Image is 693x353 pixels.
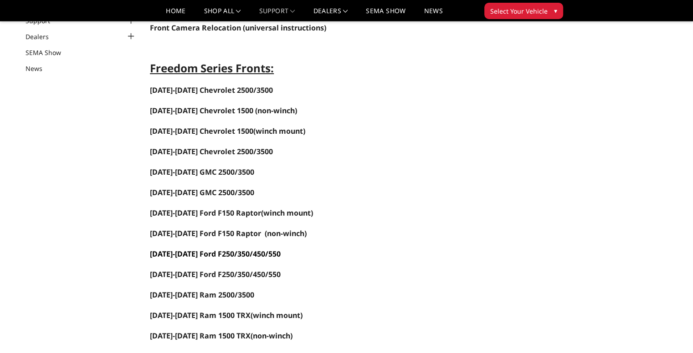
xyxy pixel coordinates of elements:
span: [DATE]-[DATE] Ram 1500 TRX [150,310,251,320]
a: Support [259,8,295,21]
a: SEMA Show [366,8,406,21]
span: [DATE]-[DATE] Ford F250/350/450/550 [150,269,281,279]
span: (non-winch) [255,106,297,116]
span: [DATE]-[DATE] Chevrolet 1500 [150,106,253,116]
span: (winch mount) [150,126,305,136]
a: [DATE]-[DATE] Chevrolet 1500 [150,126,253,136]
a: News [424,8,442,21]
span: (non-winch) [150,331,293,341]
span: [DATE]-[DATE] Ford F150 Raptor [150,228,261,238]
a: [DATE]-[DATE] Ram 1500 TRX [150,331,251,341]
span: Select Your Vehicle [490,6,548,16]
span: [DATE]-[DATE] Chevrolet 2500/3500 [150,146,273,156]
a: [DATE]-[DATE] Ram 2500/3500 [150,290,254,300]
span: (winch mount) [150,208,313,218]
span: ▾ [554,6,557,15]
a: [DATE]-[DATE] Chevrolet 2500/3500 [150,147,273,156]
a: shop all [204,8,241,21]
span: (non-winch) [265,228,307,238]
a: [DATE]-[DATE] Ram 1500 TRX [150,311,251,320]
a: [DATE]-[DATE] Ford F150 Raptor [150,208,261,218]
a: Dealers [26,32,60,41]
button: Select Your Vehicle [484,3,563,19]
a: [DATE]-[DATE] Ford F150 Raptor [150,229,261,238]
a: Front Camera Relocation (universal instructions) [150,23,326,33]
a: [DATE]-[DATE] GMC 2500/3500 [150,167,254,177]
a: [DATE]-[DATE] Ford F250/350/450/550 [150,270,281,279]
a: [DATE]-[DATE] Chevrolet 2500/3500 [150,85,273,95]
span: [DATE]-[DATE] GMC 2500/3500 [150,187,254,197]
a: Home [166,8,185,21]
a: SEMA Show [26,48,72,57]
a: [DATE]-[DATE] Ford F250/350/450/550 [150,249,281,259]
a: [DATE]-[DATE] Chevrolet 1500 [150,106,253,115]
span: (winch mount) [251,310,303,320]
a: News [26,64,54,73]
a: Dealers [313,8,348,21]
a: [DATE]-[DATE] GMC 2500/3500 [150,188,254,197]
iframe: Chat Widget [647,309,693,353]
span: Freedom Series Fronts: [150,61,274,76]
